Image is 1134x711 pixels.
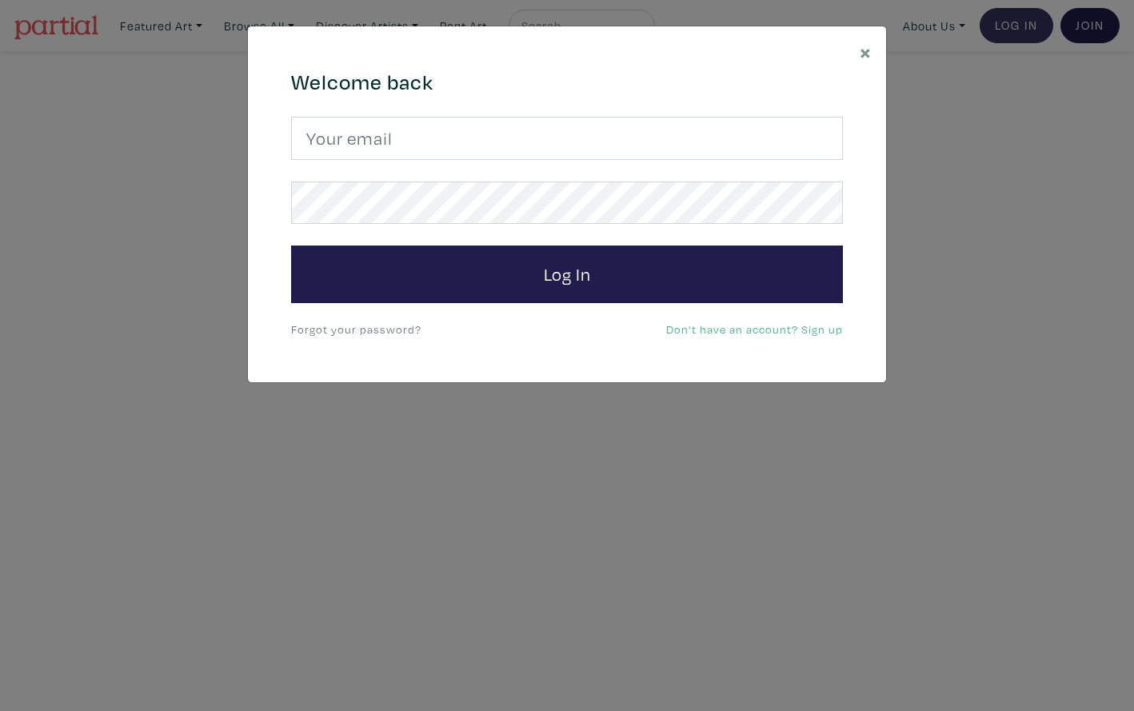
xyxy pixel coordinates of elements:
a: Don't have an account? Sign up [666,322,843,337]
a: Forgot your password? [291,322,421,337]
span: × [860,38,872,66]
button: Log In [291,246,843,303]
input: Your email [291,117,843,160]
h4: Welcome back [291,70,843,95]
button: Close [845,26,886,77]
